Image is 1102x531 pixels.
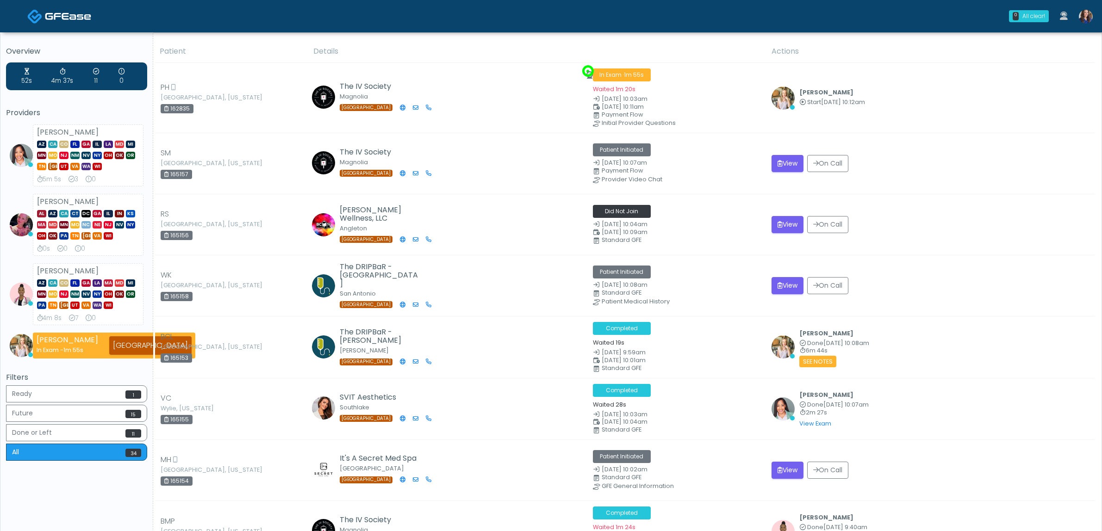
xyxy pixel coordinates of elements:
[118,67,125,86] div: Extended Exams
[602,348,646,356] span: [DATE] 9:59am
[81,290,91,298] span: NV
[70,302,80,309] span: UT
[59,221,68,228] span: MN
[340,158,368,166] small: Magnolia
[93,279,102,287] span: LA
[81,302,91,309] span: VA
[312,274,335,297] img: Michael Nelson
[59,163,68,170] span: UT
[10,334,33,357] img: Cameron Ellis
[799,99,865,105] small: Started at
[48,221,57,228] span: MD
[593,265,651,278] span: Patient Initiated
[340,301,392,308] span: [GEOGRAPHIC_DATA]
[10,283,33,306] img: Janaira Villalobos
[126,290,135,298] span: OR
[593,229,760,235] small: Scheduled Time
[59,152,68,159] span: NJ
[48,302,57,309] span: TN
[161,283,212,288] small: [GEOGRAPHIC_DATA], [US_STATE]
[340,454,421,463] h5: It's A Secret Med Spa
[340,476,392,483] span: [GEOGRAPHIC_DATA]
[59,141,68,148] span: CO
[602,418,648,426] span: [DATE] 10:04am
[125,410,141,418] span: 15
[104,232,113,240] span: WI
[1022,12,1045,20] div: All clear!
[772,86,795,110] img: Cameron Ellis
[68,175,78,184] div: Exams Completed
[602,483,769,489] div: GFE General Information
[48,279,57,287] span: CA
[37,244,50,253] div: Average Review Time
[51,67,73,86] div: Average Review Time
[75,244,85,253] div: Extended Exams
[37,175,61,184] div: Average Review Time
[37,196,99,207] strong: [PERSON_NAME]
[602,168,769,173] div: Payment Flow
[126,152,135,159] span: OR
[340,224,367,232] small: Angleton
[115,279,124,287] span: MD
[37,346,98,354] div: In Exam -
[37,210,46,217] span: AL
[161,95,212,100] small: [GEOGRAPHIC_DATA], [US_STATE]
[799,329,853,337] b: [PERSON_NAME]
[93,210,102,217] span: GA
[602,95,648,103] span: [DATE] 10:03am
[125,429,141,438] span: 11
[104,302,113,309] span: WI
[340,464,404,472] small: [GEOGRAPHIC_DATA]
[602,237,769,243] div: Standard GFE
[340,403,369,411] small: Southlake
[807,155,848,172] button: On Call
[340,393,421,401] h5: SVIT Aesthetics
[70,221,80,228] span: MO
[807,98,821,106] span: Start
[602,112,769,117] div: Payment Flow
[69,314,78,323] div: Exams Completed
[799,513,853,521] b: [PERSON_NAME]
[799,410,869,416] small: 2m 27s
[766,40,1095,63] th: Actions
[340,236,392,243] span: [GEOGRAPHIC_DATA]
[602,290,769,296] div: Standard GFE
[340,516,421,524] h5: The IV Society
[799,348,869,354] small: 6m 44s
[37,334,98,345] strong: [PERSON_NAME]
[161,393,171,404] span: VC
[37,314,62,323] div: Average Review Time
[593,412,760,418] small: Date Created
[27,9,43,24] img: Docovia
[48,210,57,217] span: AZ
[93,232,102,240] span: VA
[593,85,635,93] small: Waited 1m 20s
[93,302,102,309] span: WA
[593,419,760,425] small: Scheduled Time
[593,282,760,288] small: Date Created
[93,152,102,159] span: NY
[70,210,80,217] span: CT
[6,385,147,402] button: Ready1
[27,1,91,31] a: Docovia
[115,152,124,159] span: OK
[602,103,644,111] span: [DATE] 10:11am
[593,350,760,356] small: Date Created
[602,299,769,304] div: Patient Medical History
[340,415,392,422] span: [GEOGRAPHIC_DATA]
[807,523,823,531] span: Done
[593,450,651,463] span: Patient Initiated
[593,467,760,473] small: Date Created
[602,356,646,364] span: [DATE] 10:01am
[125,449,141,457] span: 34
[593,339,624,346] small: Waited 19s
[593,523,635,531] small: Waited 1m 24s
[602,427,769,432] div: Standard GFE
[602,281,648,289] span: [DATE] 10:08am
[109,336,192,355] div: [GEOGRAPHIC_DATA]
[6,373,147,382] h5: Filters
[799,420,831,427] a: View Exam
[6,444,147,461] button: All34
[624,71,644,79] span: 1m 55s
[126,210,135,217] span: KS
